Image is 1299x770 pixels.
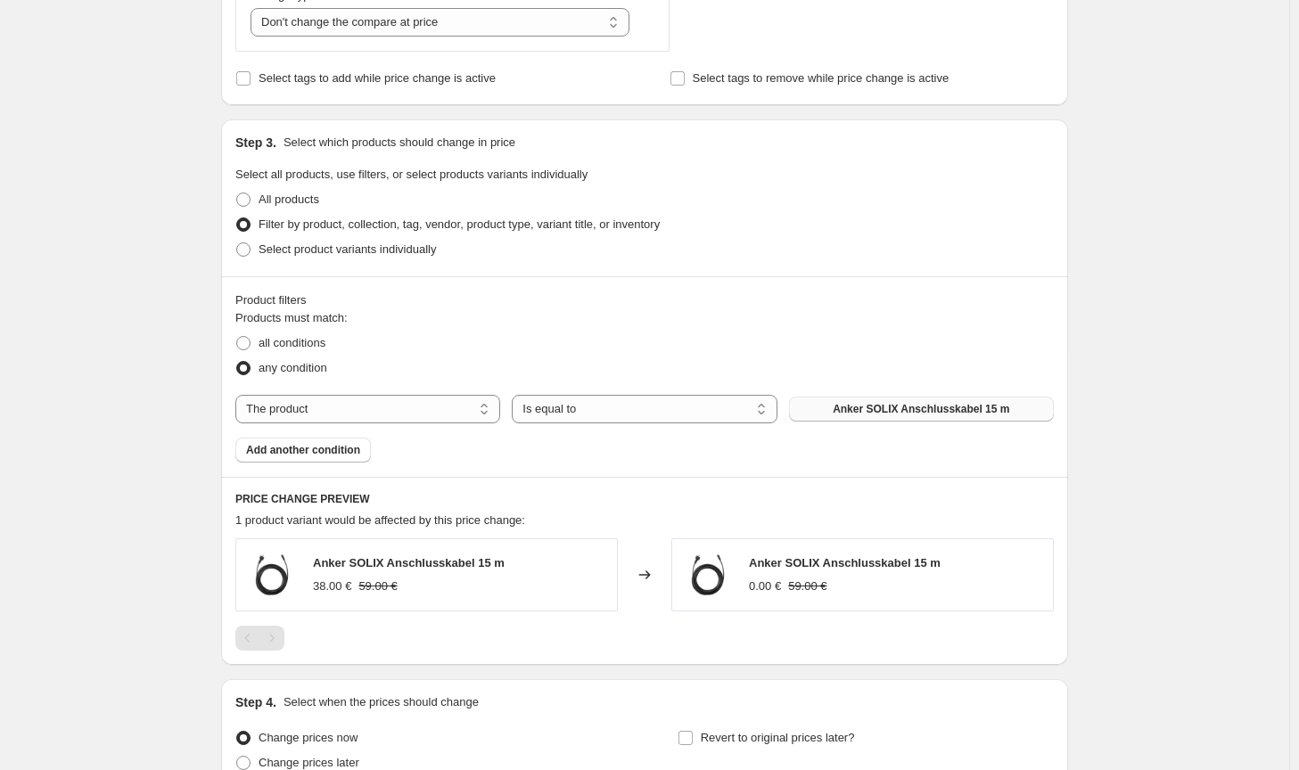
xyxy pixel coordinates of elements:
[259,756,359,769] span: Change prices later
[313,556,505,569] span: Anker SOLIX Anschlusskabel 15 m
[358,577,397,595] strike: 59.00 €
[749,556,941,569] span: Anker SOLIX Anschlusskabel 15 m
[235,291,1054,309] div: Product filters
[235,438,371,463] button: Add another condition
[284,693,479,711] p: Select when the prices should change
[246,443,360,457] span: Add another condition
[235,626,284,651] nav: Pagination
[701,731,855,744] span: Revert to original prices later?
[235,134,276,152] h2: Step 3.
[235,693,276,711] h2: Step 4.
[789,397,1054,422] button: Anker SOLIX Anschlusskabel 15 m
[313,577,351,595] div: 38.00 €
[259,192,319,206] span: All products
[259,71,496,85] span: Select tags to add while price change is active
[235,492,1054,506] h6: PRICE CHANGE PREVIEW
[749,577,781,595] div: 0.00 €
[259,361,327,374] span: any condition
[235,513,525,527] span: 1 product variant would be affected by this price change:
[235,311,348,324] span: Products must match:
[259,731,358,744] span: Change prices now
[833,402,1009,416] span: Anker SOLIX Anschlusskabel 15 m
[245,548,299,602] img: Anker_Solix2_Anschlusskabel15m_80x.webp
[259,242,436,256] span: Select product variants individually
[235,168,588,181] span: Select all products, use filters, or select products variants individually
[259,336,325,349] span: all conditions
[788,577,826,595] strike: 59.00 €
[284,134,515,152] p: Select which products should change in price
[259,217,660,231] span: Filter by product, collection, tag, vendor, product type, variant title, or inventory
[681,548,735,602] img: Anker_Solix2_Anschlusskabel15m_80x.webp
[693,71,950,85] span: Select tags to remove while price change is active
